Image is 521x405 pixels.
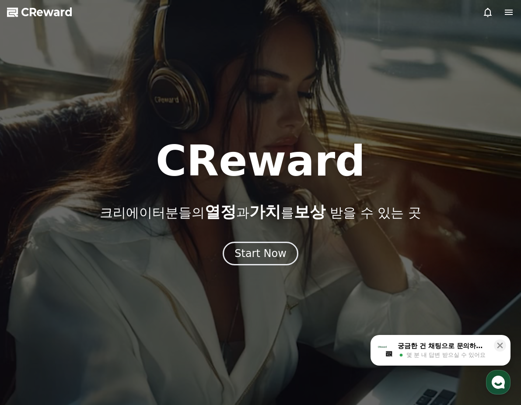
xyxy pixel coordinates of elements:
a: Start Now [223,250,298,259]
span: 열정 [205,203,236,221]
span: 가치 [249,203,281,221]
h1: CReward [156,140,365,182]
p: 크리에이터분들의 과 를 받을 수 있는 곳 [100,203,421,221]
span: CReward [21,5,73,19]
button: Start Now [223,242,298,265]
a: CReward [7,5,73,19]
div: Start Now [234,247,287,261]
span: 보상 [294,203,325,221]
